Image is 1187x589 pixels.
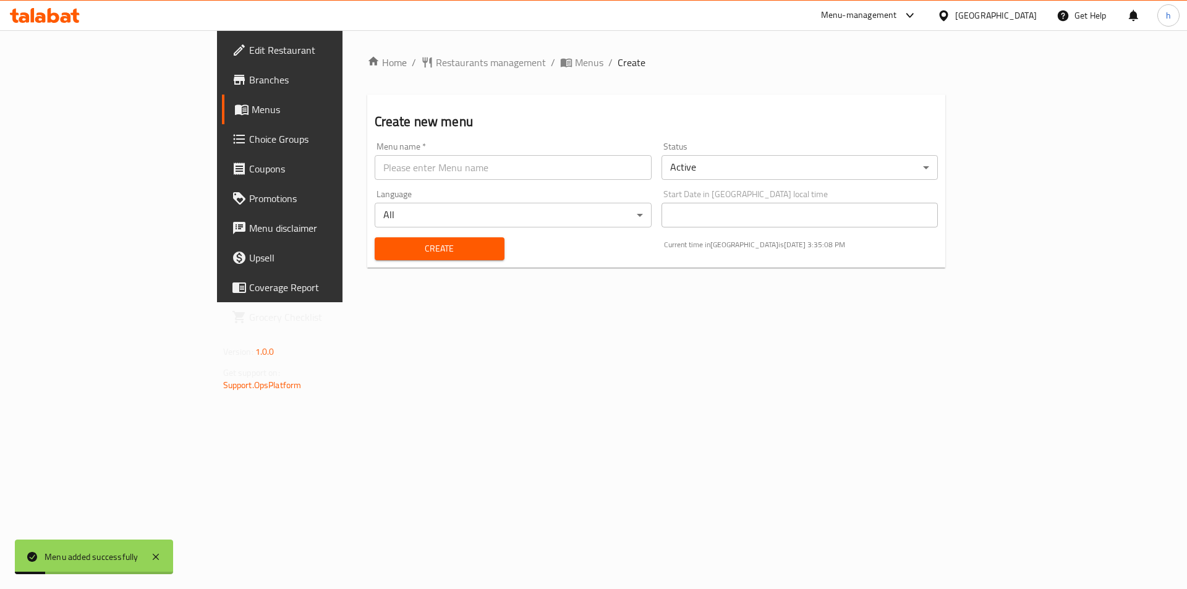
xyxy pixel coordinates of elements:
div: [GEOGRAPHIC_DATA] [955,9,1037,22]
span: Coverage Report [249,280,406,295]
span: Grocery Checklist [249,310,406,324]
span: Edit Restaurant [249,43,406,57]
span: Create [618,55,645,70]
a: Choice Groups [222,124,415,154]
a: Promotions [222,184,415,213]
a: Grocery Checklist [222,302,415,332]
a: Upsell [222,243,415,273]
div: Active [662,155,938,180]
span: Menus [252,102,406,117]
span: Restaurants management [436,55,546,70]
a: Coverage Report [222,273,415,302]
p: Current time in [GEOGRAPHIC_DATA] is [DATE] 3:35:08 PM [664,239,938,250]
button: Create [375,237,504,260]
a: Coupons [222,154,415,184]
span: Create [385,241,495,256]
input: Please enter Menu name [375,155,652,180]
nav: breadcrumb [367,55,946,70]
a: Restaurants management [421,55,546,70]
span: Version: [223,344,253,360]
span: Branches [249,72,406,87]
h2: Create new menu [375,112,938,131]
span: Get support on: [223,365,280,381]
a: Branches [222,65,415,95]
span: Promotions [249,191,406,206]
a: Support.OpsPlatform [223,377,302,393]
li: / [551,55,555,70]
a: Menu disclaimer [222,213,415,243]
a: Edit Restaurant [222,35,415,65]
span: Upsell [249,250,406,265]
div: Menu added successfully [45,550,138,564]
span: Menu disclaimer [249,221,406,235]
span: Coupons [249,161,406,176]
span: Menus [575,55,603,70]
li: / [608,55,613,70]
a: Menus [222,95,415,124]
a: Menus [560,55,603,70]
span: Choice Groups [249,132,406,146]
span: 1.0.0 [255,344,274,360]
span: h [1166,9,1171,22]
div: All [375,203,652,227]
div: Menu-management [821,8,897,23]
